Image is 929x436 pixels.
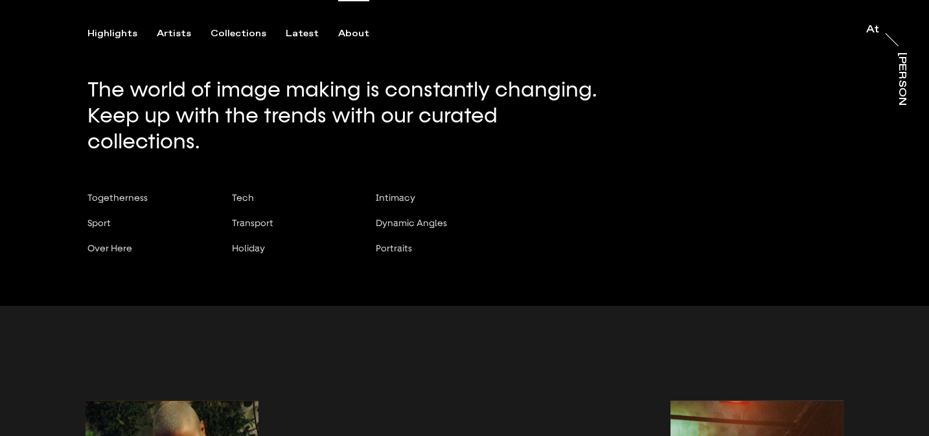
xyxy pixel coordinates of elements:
[87,28,137,40] div: Highlights
[211,28,286,40] button: Collections
[338,28,369,40] div: About
[286,28,319,40] div: Latest
[87,192,148,203] span: Togetherness
[338,28,389,40] button: About
[894,52,907,106] a: [PERSON_NAME]
[87,218,111,228] span: Sport
[232,218,273,228] span: Transport
[157,28,211,40] button: Artists
[87,77,614,155] p: The world of image making is constantly changing. Keep up with the trends with our curated collec...
[87,192,203,218] button: Togetherness
[232,218,348,243] button: Transport
[232,192,348,218] button: Tech
[897,52,907,152] div: [PERSON_NAME]
[87,243,203,268] button: Over Here
[376,192,476,218] button: Intimacy
[87,243,132,253] span: Over Here
[376,192,415,203] span: Intimacy
[157,28,191,40] div: Artists
[232,192,254,203] span: Tech
[376,218,447,228] span: Dynamic Angles
[286,28,338,40] button: Latest
[376,243,476,268] button: Portraits
[232,243,348,268] button: Holiday
[232,243,265,253] span: Holiday
[376,243,412,253] span: Portraits
[376,218,476,243] button: Dynamic Angles
[87,28,157,40] button: Highlights
[211,28,266,40] div: Collections
[866,25,879,38] a: At
[87,218,203,243] button: Sport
